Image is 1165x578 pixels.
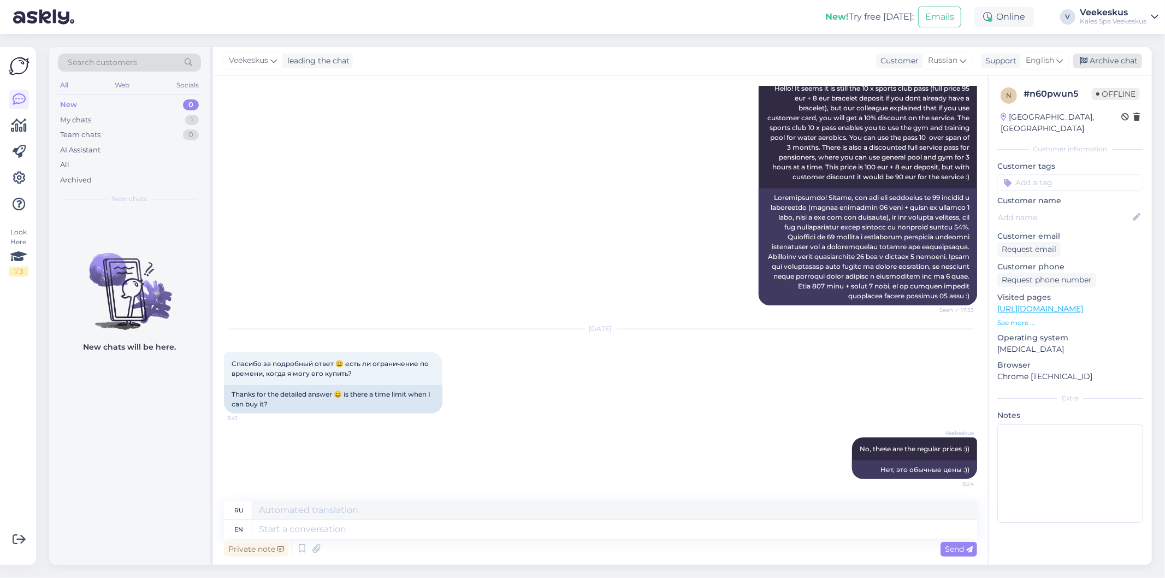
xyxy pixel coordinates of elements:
[174,78,201,92] div: Socials
[1092,88,1140,100] span: Offline
[60,175,92,186] div: Archived
[933,429,974,437] span: Veekeskus
[283,55,350,67] div: leading the chat
[997,195,1143,207] p: Customer name
[1080,8,1146,17] div: Veekeskus
[60,129,100,140] div: Team chats
[232,359,430,378] span: Спасибо за подробный ответ 😀 есть ли ограничение по времени, когда я могу его купить?
[933,480,974,488] span: 8:24
[997,318,1143,328] p: See more ...
[933,306,974,314] span: Seen ✓ 17:53
[49,233,210,332] img: No chats
[945,544,973,554] span: Send
[234,501,244,520] div: ru
[997,371,1143,382] p: Chrome [TECHNICAL_ID]
[183,99,199,110] div: 0
[83,341,176,353] p: New chats will be here.
[112,194,147,204] span: New chats
[997,144,1143,154] div: Customer information
[224,324,977,334] div: [DATE]
[852,461,977,479] div: Нет, это обычные цены :))
[68,57,137,68] span: Search customers
[997,393,1143,403] div: Extra
[997,332,1143,344] p: Operating system
[974,7,1034,27] div: Online
[997,344,1143,355] p: [MEDICAL_DATA]
[997,174,1143,191] input: Add a tag
[113,78,132,92] div: Web
[1080,8,1158,26] a: VeekeskusKales Spa Veekeskus
[997,304,1083,314] a: [URL][DOMAIN_NAME]
[227,414,268,422] span: 5:41
[235,520,244,539] div: en
[998,211,1131,223] input: Add name
[997,292,1143,303] p: Visited pages
[224,542,288,557] div: Private note
[185,115,199,126] div: 1
[9,267,28,276] div: 1 / 3
[1024,87,1092,101] div: # n60pwun5
[1006,91,1012,99] span: n
[183,129,199,140] div: 0
[60,99,77,110] div: New
[997,410,1143,421] p: Notes
[60,145,100,156] div: AI Assistant
[1001,111,1121,134] div: [GEOGRAPHIC_DATA], [GEOGRAPHIC_DATA]
[1073,54,1142,68] div: Archive chat
[1026,55,1054,67] span: English
[876,55,919,67] div: Customer
[825,11,849,22] b: New!
[229,55,268,67] span: Veekeskus
[981,55,1016,67] div: Support
[1080,17,1146,26] div: Kales Spa Veekeskus
[58,78,70,92] div: All
[928,55,957,67] span: Russian
[997,161,1143,172] p: Customer tags
[997,273,1096,287] div: Request phone number
[9,56,29,76] img: Askly Logo
[1060,9,1075,25] div: V
[60,115,91,126] div: My chats
[860,445,969,453] span: No, these are the regular prices :))
[997,231,1143,242] p: Customer email
[224,385,442,414] div: Thanks for the detailed answer 😀 is there a time limit when I can buy it?
[825,10,914,23] div: Try free [DATE]:
[997,359,1143,371] p: Browser
[60,160,69,170] div: All
[9,227,28,276] div: Look Here
[759,188,977,305] div: Loremipsumdo! Sitame, con adi eli seddoeius te 99 incidid u laboreetdo (magnaa enimadmin 06 veni ...
[997,242,1061,257] div: Request email
[918,7,961,27] button: Emails
[997,261,1143,273] p: Customer phone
